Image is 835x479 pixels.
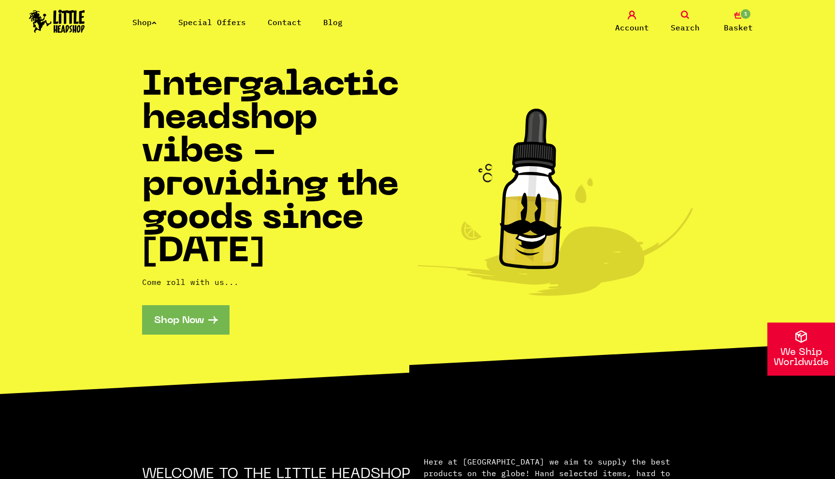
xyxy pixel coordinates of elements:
[29,10,85,33] img: Little Head Shop Logo
[268,17,302,27] a: Contact
[132,17,157,27] a: Shop
[767,348,835,368] p: We Ship Worldwide
[724,22,753,33] span: Basket
[323,17,343,27] a: Blog
[142,276,417,288] p: Come roll with us...
[142,305,230,335] a: Shop Now
[178,17,246,27] a: Special Offers
[671,22,700,33] span: Search
[615,22,649,33] span: Account
[714,11,763,33] a: 1 Basket
[142,70,417,269] h1: Intergalactic headshop vibes - providing the goods since [DATE]
[661,11,709,33] a: Search
[740,8,751,20] span: 1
